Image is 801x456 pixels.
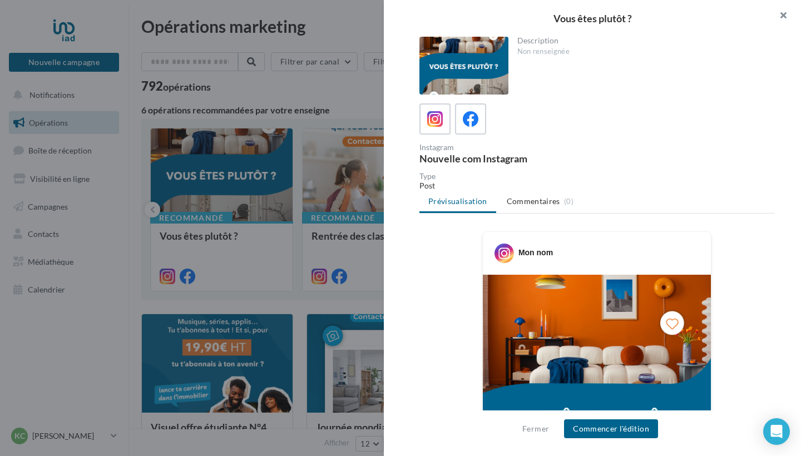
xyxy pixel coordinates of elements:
[518,247,553,258] div: Mon nom
[419,180,774,191] div: Post
[518,422,553,435] button: Fermer
[763,418,790,445] div: Open Intercom Messenger
[564,197,573,206] span: (0)
[517,47,766,57] div: Non renseignée
[419,153,592,163] div: Nouvelle com Instagram
[517,37,766,44] div: Description
[507,196,560,207] span: Commentaires
[564,419,658,438] button: Commencer l'édition
[402,13,783,23] div: Vous êtes plutôt ?
[419,172,774,180] div: Type
[419,143,592,151] div: Instagram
